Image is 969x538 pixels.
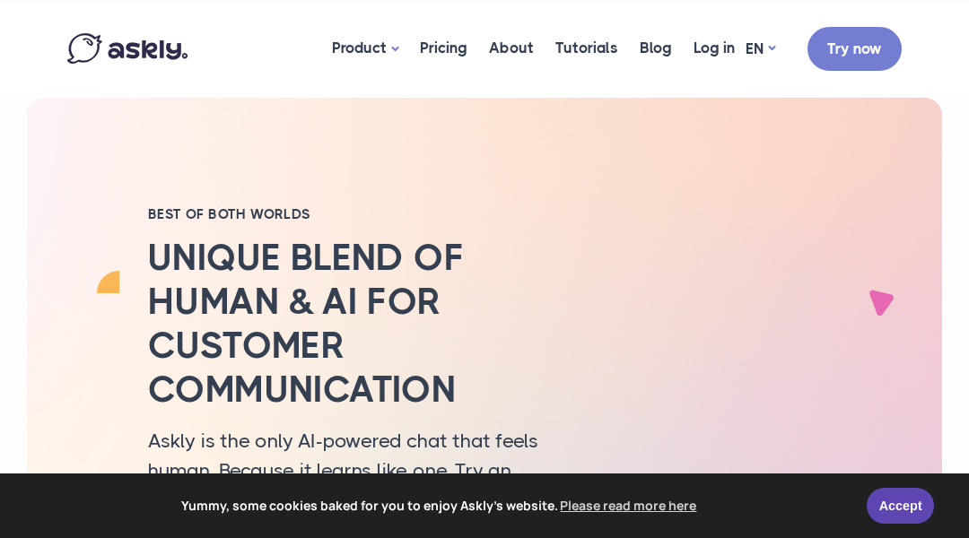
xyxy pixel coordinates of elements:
img: Askly [67,33,188,64]
a: Blog [629,4,683,91]
a: Pricing [409,4,478,91]
a: Log in [683,4,746,91]
a: Product [321,4,409,93]
a: EN [746,36,775,62]
a: About [478,4,545,91]
a: Try now [807,27,902,71]
a: learn more about cookies [558,492,700,519]
h2: BEST OF BOTH WORLDS [148,205,552,223]
span: Yummy, some cookies baked for you to enjoy Askly's website. [26,492,854,519]
a: Tutorials [545,4,629,91]
h2: Unique blend of human & AI for customer communication [148,237,552,412]
a: Accept [867,488,934,524]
